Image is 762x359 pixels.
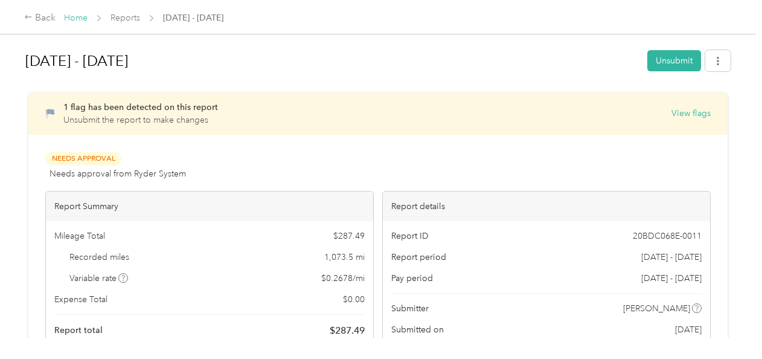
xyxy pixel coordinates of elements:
[110,13,140,23] a: Reports
[50,167,186,180] span: Needs approval from Ryder System
[647,50,701,71] button: Unsubmit
[330,323,365,338] span: $ 287.49
[321,272,365,285] span: $ 0.2678 / mi
[24,11,56,25] div: Back
[383,192,710,221] div: Report details
[54,324,103,337] span: Report total
[641,251,702,264] span: [DATE] - [DATE]
[69,251,129,264] span: Recorded miles
[64,13,88,23] a: Home
[343,293,365,306] span: $ 0.00
[391,302,429,315] span: Submitter
[391,323,444,336] span: Submitted on
[391,251,446,264] span: Report period
[333,230,365,242] span: $ 287.49
[25,47,639,76] h1: Sep 1 - 30, 2025
[163,11,223,24] span: [DATE] - [DATE]
[694,291,762,359] iframe: Everlance-gr Chat Button Frame
[324,251,365,264] span: 1,073.5 mi
[671,107,711,120] button: View flags
[675,323,702,336] span: [DATE]
[623,302,690,315] span: [PERSON_NAME]
[641,272,702,285] span: [DATE] - [DATE]
[63,114,218,126] p: Unsubmit the report to make changes
[46,192,373,221] div: Report Summary
[391,230,429,242] span: Report ID
[633,230,702,242] span: 20BDC068E-0011
[391,272,433,285] span: Pay period
[45,152,121,166] span: Needs Approval
[54,293,107,306] span: Expense Total
[69,272,129,285] span: Variable rate
[63,102,218,112] span: 1 flag has been detected on this report
[54,230,105,242] span: Mileage Total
